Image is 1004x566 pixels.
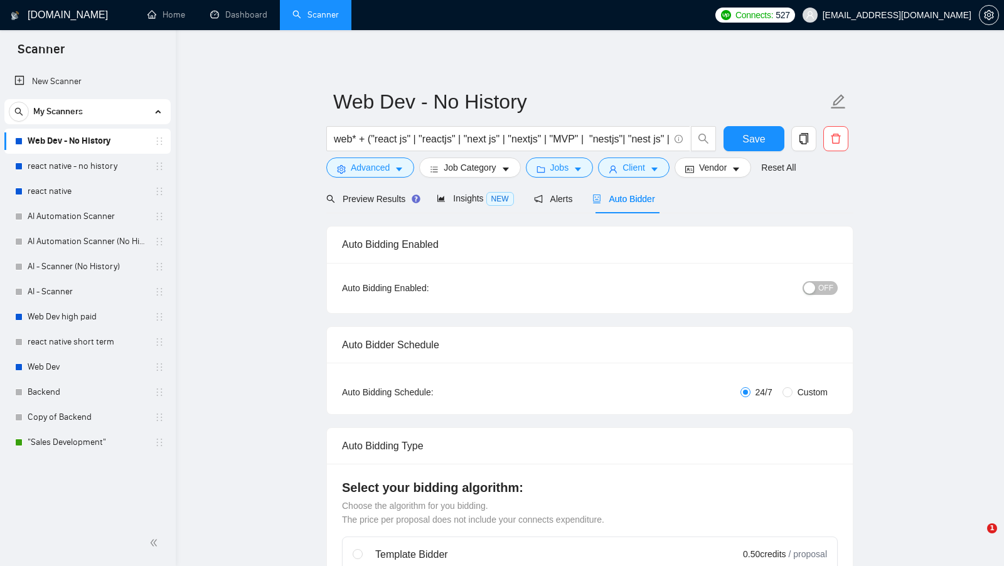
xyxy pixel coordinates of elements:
img: upwork-logo.png [721,10,731,20]
button: search [691,126,716,151]
a: AI Automation Scanner [28,204,147,229]
span: My Scanners [33,99,83,124]
a: Copy of Backend [28,405,147,430]
span: holder [154,211,164,222]
span: Choose the algorithm for you bidding. The price per proposal does not include your connects expen... [342,501,604,525]
button: settingAdvancedcaret-down [326,158,414,178]
span: setting [980,10,998,20]
a: Reset All [761,161,796,174]
div: Auto Bidding Enabled: [342,281,507,295]
span: holder [154,437,164,447]
span: Client [622,161,645,174]
span: search [692,133,715,144]
a: "Sales Development" [28,430,147,455]
span: holder [154,262,164,272]
a: AI Automation Scanner (No History) [28,229,147,254]
span: holder [154,312,164,322]
span: Vendor [699,161,727,174]
span: holder [154,387,164,397]
span: OFF [818,281,833,295]
span: holder [154,136,164,146]
span: 527 [776,8,789,22]
span: setting [337,164,346,174]
span: caret-down [501,164,510,174]
span: Jobs [550,161,569,174]
span: Connects: [735,8,773,22]
input: Scanner name... [333,86,828,117]
h4: Select your bidding algorithm: [342,479,838,496]
span: caret-down [650,164,659,174]
span: caret-down [732,164,740,174]
a: react native [28,179,147,204]
span: holder [154,412,164,422]
button: Save [724,126,784,151]
a: homeHome [147,9,185,20]
a: AI - Scanner (No History) [28,254,147,279]
span: Scanner [8,40,75,67]
span: holder [154,362,164,372]
input: Search Freelance Jobs... [334,131,669,147]
span: Advanced [351,161,390,174]
span: 0.50 credits [743,547,786,561]
div: Auto Bidding Enabled [342,227,838,262]
span: Auto Bidder [592,194,654,204]
span: idcard [685,164,694,174]
div: Auto Bidding Type [342,428,838,464]
span: holder [154,161,164,171]
span: caret-down [395,164,403,174]
span: holder [154,186,164,196]
span: Custom [793,385,833,399]
span: 1 [987,523,997,533]
div: Auto Bidder Schedule [342,327,838,363]
span: bars [430,164,439,174]
span: notification [534,195,543,203]
span: caret-down [574,164,582,174]
button: search [9,102,29,122]
div: Tooltip anchor [410,193,422,205]
button: barsJob Categorycaret-down [419,158,520,178]
span: 24/7 [750,385,777,399]
li: New Scanner [4,69,171,94]
span: holder [154,337,164,347]
button: folderJobscaret-down [526,158,594,178]
span: search [9,107,28,116]
span: Job Category [444,161,496,174]
span: / proposal [789,548,827,560]
button: idcardVendorcaret-down [675,158,751,178]
span: holder [154,237,164,247]
li: My Scanners [4,99,171,455]
span: edit [830,93,846,110]
span: folder [537,164,545,174]
a: Backend [28,380,147,405]
iframe: Intercom live chat [961,523,991,553]
a: Web Dev high paid [28,304,147,329]
span: user [806,11,814,19]
span: NEW [486,192,514,206]
span: user [609,164,617,174]
a: react native - no history [28,154,147,179]
span: holder [154,287,164,297]
a: dashboardDashboard [210,9,267,20]
a: Web Dev - No History [28,129,147,154]
span: Insights [437,193,513,203]
span: area-chart [437,194,446,203]
span: search [326,195,335,203]
span: info-circle [675,135,683,143]
a: setting [979,10,999,20]
span: double-left [149,537,162,549]
a: searchScanner [292,9,339,20]
button: userClientcaret-down [598,158,670,178]
span: robot [592,195,601,203]
a: AI - Scanner [28,279,147,304]
span: Save [742,131,765,147]
button: copy [791,126,816,151]
a: Web Dev [28,355,147,380]
div: Auto Bidding Schedule: [342,385,507,399]
a: New Scanner [14,69,161,94]
span: Alerts [534,194,573,204]
a: react native short term [28,329,147,355]
button: delete [823,126,848,151]
button: setting [979,5,999,25]
img: logo [11,6,19,26]
span: copy [792,133,816,144]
